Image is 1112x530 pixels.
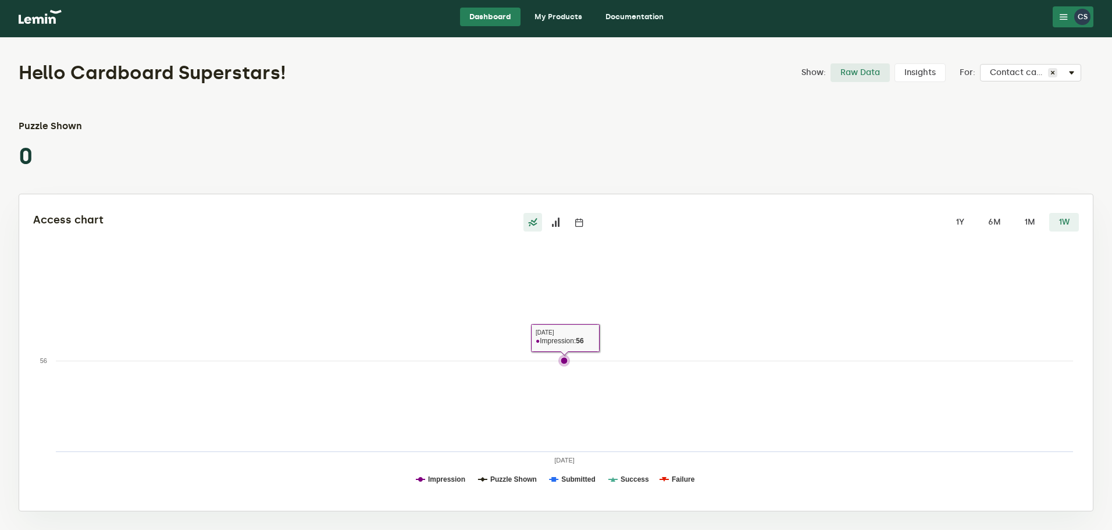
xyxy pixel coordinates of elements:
h2: Access chart [33,213,382,227]
text: 56 [40,357,47,364]
text: Submitted [561,475,596,483]
text: Impression [428,475,465,483]
div: CS [1074,9,1090,25]
label: For: [960,68,975,77]
text: Puzzle Shown [490,475,537,483]
text: Success [621,475,649,483]
a: Documentation [596,8,673,26]
a: My Products [525,8,591,26]
h1: Hello Cardboard Superstars! [19,61,729,84]
label: 1W [1049,213,1079,232]
label: 1M [1015,213,1045,232]
label: 1Y [946,213,974,232]
text: Failure [672,475,695,483]
img: logo [19,10,62,24]
h3: Puzzle Shown [19,119,119,133]
label: Show: [801,68,826,77]
label: Insights [894,63,946,82]
label: Raw Data [831,63,890,82]
label: 6M [979,213,1010,232]
a: Dashboard [460,8,521,26]
button: CS [1053,6,1093,27]
span: Contact captcha [990,68,1048,77]
text: [DATE] [554,457,575,464]
p: 0 [19,143,119,170]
